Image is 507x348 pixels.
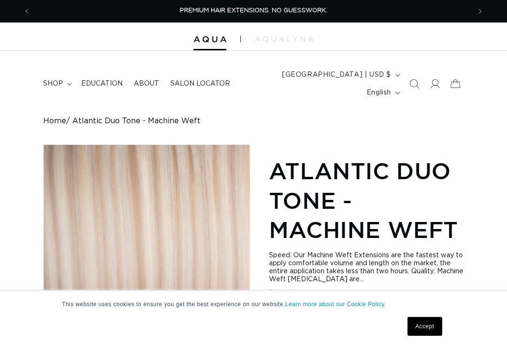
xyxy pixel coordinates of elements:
[43,117,464,126] nav: breadcrumbs
[277,66,404,84] button: [GEOGRAPHIC_DATA] | USD $
[128,74,165,94] a: About
[81,79,123,88] span: Education
[38,74,76,94] summary: shop
[193,36,226,43] img: Aqua Hair Extensions
[367,88,391,98] span: English
[470,2,491,20] button: Next announcement
[361,84,404,102] button: English
[255,36,314,42] img: aqualyna.com
[170,79,230,88] span: Salon Locator
[76,74,128,94] a: Education
[165,74,236,94] a: Salon Locator
[404,73,424,94] summary: Search
[180,8,327,14] span: PREMIUM HAIR EXTENSIONS. NO GUESSWORK.
[43,79,63,88] span: shop
[72,117,200,126] span: Atlantic Duo Tone - Machine Weft
[43,117,66,126] a: Home
[62,300,445,308] p: This website uses cookies to ensure you get the best experience on our website.
[269,156,464,244] h1: Atlantic Duo Tone - Machine Weft
[134,79,159,88] span: About
[269,252,464,284] div: Speed: Our Machine Weft Extensions are the fastest way to apply comfortable volume and length on ...
[407,317,442,336] a: Accept
[269,289,305,297] button: Read More
[285,301,386,308] a: Learn more about our Cookie Policy.
[282,70,391,80] span: [GEOGRAPHIC_DATA] | USD $
[16,2,37,20] button: Previous announcement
